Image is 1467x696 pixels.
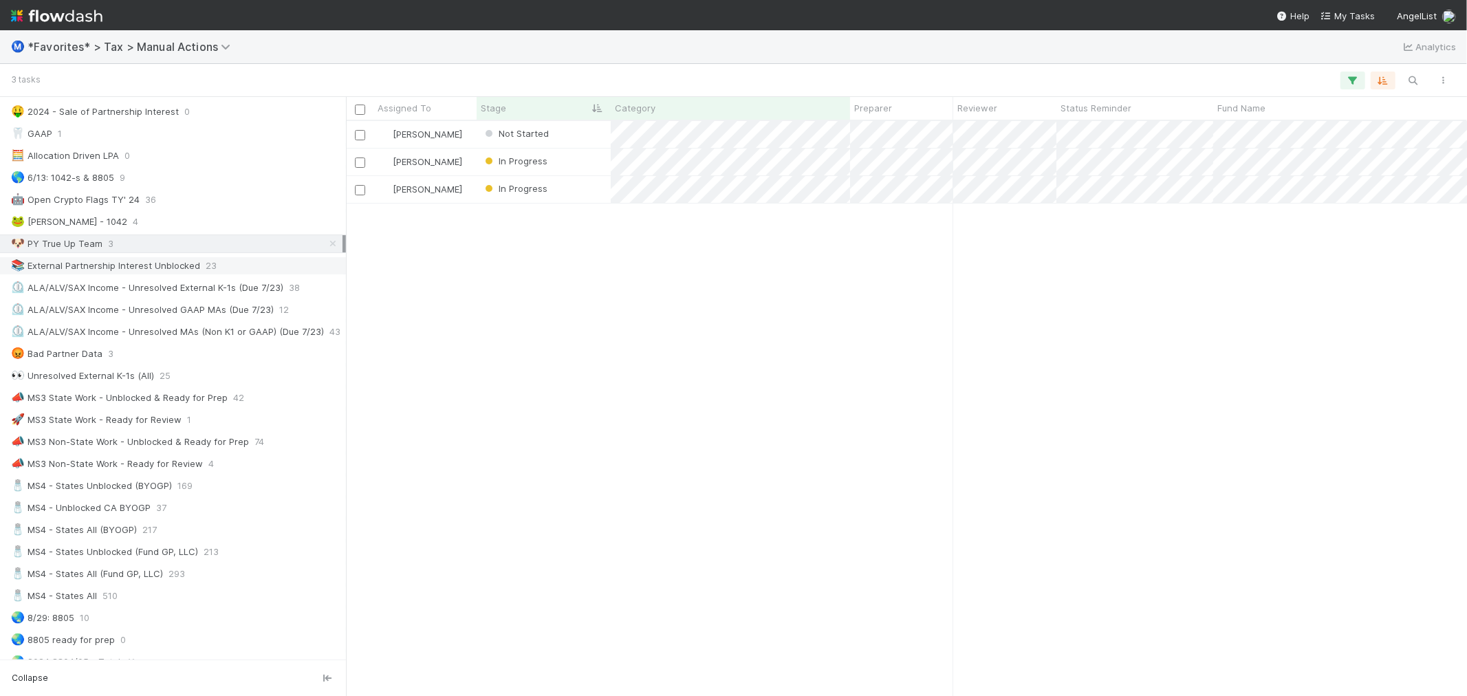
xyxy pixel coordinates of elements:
[615,101,655,115] span: Category
[169,565,185,583] span: 293
[11,479,25,491] span: 🧂
[142,521,157,539] span: 217
[206,257,217,274] span: 23
[11,545,25,557] span: 🧂
[11,325,25,337] span: ⏲️
[1276,9,1310,23] div: Help
[1442,10,1456,23] img: avatar_de77a991-7322-4664-a63d-98ba485ee9e0.png
[11,259,25,271] span: 📚
[329,323,340,340] span: 43
[11,457,25,469] span: 📣
[393,156,462,167] span: [PERSON_NAME]
[482,128,549,139] span: Not Started
[11,4,102,28] img: logo-inverted-e16ddd16eac7371096b0.svg
[11,215,25,227] span: 🐸
[204,543,219,561] span: 213
[1217,101,1265,115] span: Fund Name
[11,631,115,649] div: 8805 ready for prep
[1061,101,1131,115] span: Status Reminder
[126,653,135,671] span: 41
[11,149,25,161] span: 🧮
[482,183,547,194] span: In Progress
[380,184,391,195] img: avatar_d45d11ee-0024-4901-936f-9df0a9cc3b4e.png
[12,672,48,684] span: Collapse
[177,477,193,494] span: 169
[11,413,25,425] span: 🚀
[11,303,25,315] span: ⏲️
[289,279,300,296] span: 38
[11,567,25,579] span: 🧂
[184,103,190,120] span: 0
[11,127,25,139] span: 🦷
[1321,9,1375,23] a: My Tasks
[1397,10,1437,21] span: AngelList
[102,587,118,605] span: 510
[482,182,547,195] div: In Progress
[11,323,324,340] div: ALA/ALV/SAX Income - Unresolved MAs (Non K1 or GAAP) (Due 7/23)
[11,147,119,164] div: Allocation Driven LPA
[355,130,365,140] input: Toggle Row Selected
[957,101,997,115] span: Reviewer
[156,499,166,516] span: 37
[11,213,127,230] div: [PERSON_NAME] - 1042
[11,389,228,406] div: MS3 State Work - Unblocked & Ready for Prep
[380,129,391,140] img: avatar_711f55b7-5a46-40da-996f-bc93b6b86381.png
[11,543,198,561] div: MS4 - States Unblocked (Fund GP, LLC)
[11,367,154,384] div: Unresolved External K-1s (All)
[11,565,163,583] div: MS4 - States All (Fund GP, LLC)
[11,609,74,627] div: 8/29: 8805
[11,41,25,52] span: Ⓜ️
[11,237,25,249] span: 🐶
[355,157,365,168] input: Toggle Row Selected
[120,169,125,186] span: 9
[11,653,120,671] div: 2024 8804/05 - Total
[1321,10,1375,21] span: My Tasks
[160,367,171,384] span: 25
[11,74,41,86] small: 3 tasks
[379,182,462,196] div: [PERSON_NAME]
[393,184,462,195] span: [PERSON_NAME]
[11,501,25,513] span: 🧂
[380,156,391,167] img: avatar_d45d11ee-0024-4901-936f-9df0a9cc3b4e.png
[482,154,547,168] div: In Progress
[11,235,102,252] div: PY True Up Team
[11,589,25,601] span: 🧂
[11,191,140,208] div: Open Crypto Flags TY' 24
[11,125,52,142] div: GAAP
[378,101,431,115] span: Assigned To
[11,611,25,623] span: 🌏
[11,433,249,450] div: MS3 Non-State Work - Unblocked & Ready for Prep
[11,257,200,274] div: External Partnership Interest Unblocked
[854,101,892,115] span: Preparer
[379,155,462,168] div: [PERSON_NAME]
[108,345,113,362] span: 3
[28,40,237,54] span: *Favorites* > Tax > Manual Actions
[11,455,203,472] div: MS3 Non-State Work - Ready for Review
[11,279,283,296] div: ALA/ALV/SAX Income - Unresolved External K-1s (Due 7/23)
[355,105,365,115] input: Toggle All Rows Selected
[187,411,191,428] span: 1
[482,155,547,166] span: In Progress
[11,477,172,494] div: MS4 - States Unblocked (BYOGP)
[208,455,214,472] span: 4
[11,281,25,293] span: ⏲️
[355,185,365,195] input: Toggle Row Selected
[393,129,462,140] span: [PERSON_NAME]
[11,655,25,667] span: 🌏
[58,125,62,142] span: 1
[11,523,25,535] span: 🧂
[11,103,179,120] div: 2024 - Sale of Partnership Interest
[233,389,244,406] span: 42
[11,301,274,318] div: ALA/ALV/SAX Income - Unresolved GAAP MAs (Due 7/23)
[133,213,138,230] span: 4
[11,369,25,381] span: 👀
[1402,39,1456,55] a: Analytics
[11,347,25,359] span: 😡
[11,633,25,645] span: 🌏
[11,521,137,539] div: MS4 - States All (BYOGP)
[145,191,156,208] span: 36
[11,391,25,403] span: 📣
[11,193,25,205] span: 🤖
[279,301,289,318] span: 12
[11,435,25,447] span: 📣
